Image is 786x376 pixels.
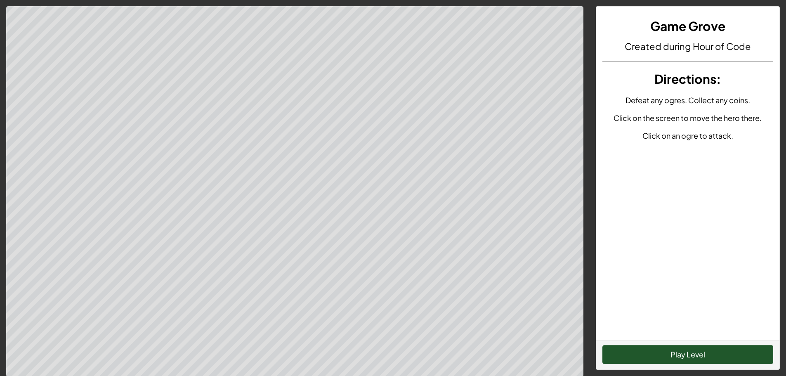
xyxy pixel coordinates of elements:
button: Play Level [602,345,773,364]
p: Click on the screen to move the hero there. [602,112,773,124]
p: Defeat any ogres. Collect any coins. [602,94,773,106]
h3: Game Grove [602,17,773,35]
span: Directions [654,71,716,87]
h3: : [602,70,773,88]
h4: Created during Hour of Code [602,40,773,53]
p: Click on an ogre to attack. [602,130,773,142]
